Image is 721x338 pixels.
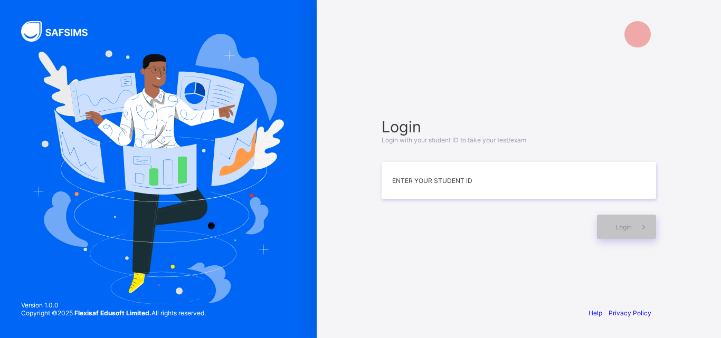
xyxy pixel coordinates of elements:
span: Version 1.0.0 [21,301,206,309]
span: Login with your student ID to take your test/exam [382,136,526,144]
a: Help [589,309,602,317]
img: SAFSIMS Logo [21,21,100,42]
span: Login [382,118,656,136]
strong: Flexisaf Edusoft Limited. [74,309,151,317]
span: Copyright © 2025 All rights reserved. [21,309,206,317]
span: Login [615,223,632,231]
a: Privacy Policy [609,309,651,317]
img: Hero Image [33,34,284,304]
